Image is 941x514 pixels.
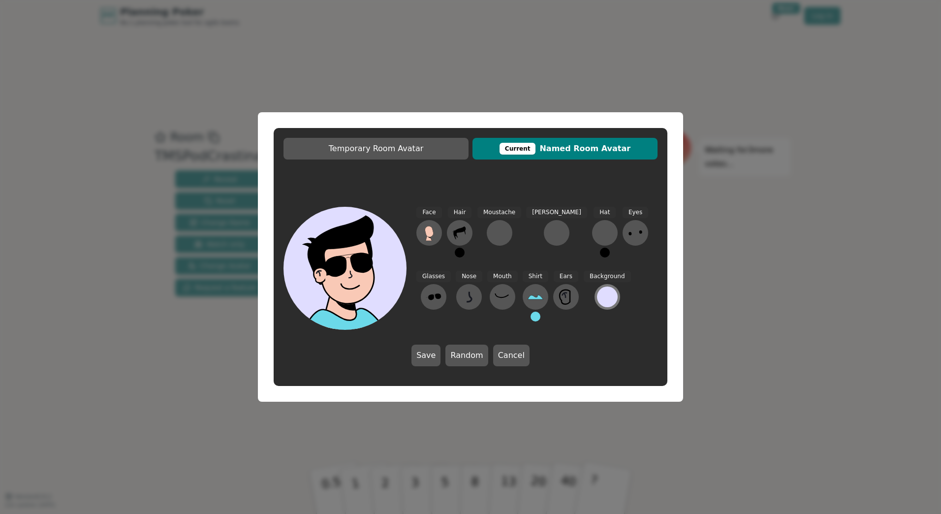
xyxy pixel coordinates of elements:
button: Random [445,345,488,366]
span: Hair [448,207,472,218]
div: This avatar will be displayed in dedicated rooms [500,143,536,155]
span: Eyes [623,207,648,218]
button: Save [411,345,440,366]
button: Cancel [493,345,530,366]
span: Moustache [477,207,521,218]
span: Named Room Avatar [477,143,653,155]
button: Temporary Room Avatar [283,138,469,160]
span: Nose [456,271,482,282]
span: Shirt [523,271,548,282]
span: Face [416,207,441,218]
button: CurrentNamed Room Avatar [472,138,658,160]
span: Glasses [416,271,451,282]
span: Background [584,271,631,282]
span: Temporary Room Avatar [288,143,464,155]
span: Ears [554,271,578,282]
span: Mouth [487,271,518,282]
span: Hat [594,207,616,218]
span: [PERSON_NAME] [526,207,587,218]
